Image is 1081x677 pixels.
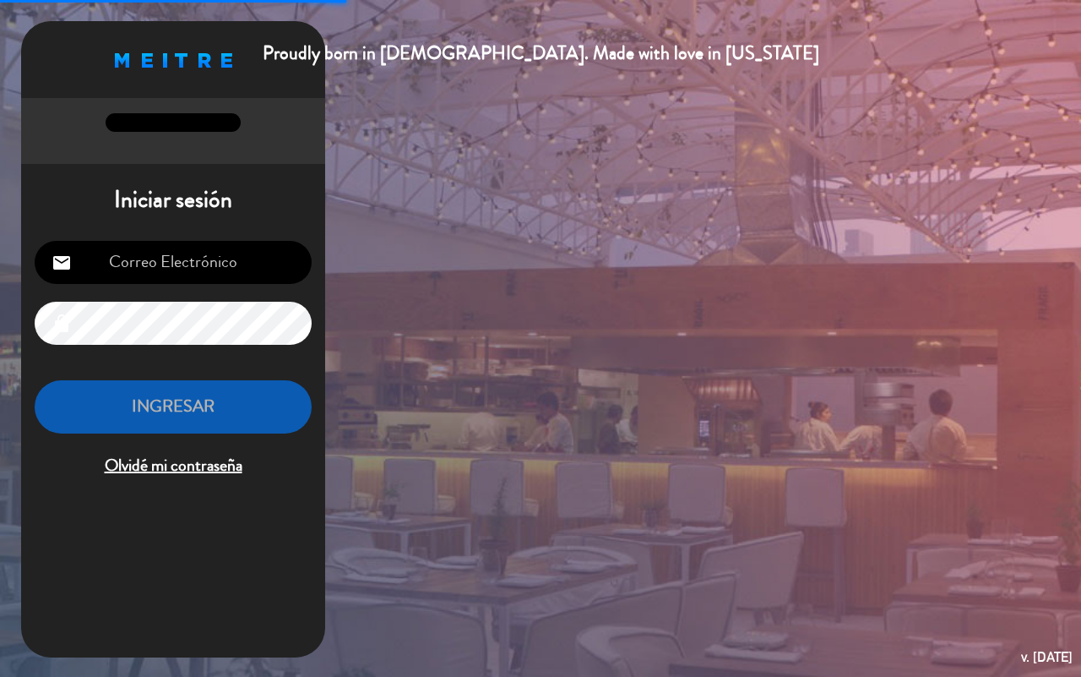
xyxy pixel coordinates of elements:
button: INGRESAR [35,380,312,434]
h1: Iniciar sesión [21,186,325,215]
i: lock [52,314,72,334]
i: email [52,253,72,273]
input: Correo Electrónico [35,241,312,284]
div: v. [DATE] [1021,646,1073,669]
span: Olvidé mi contraseña [35,452,312,480]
